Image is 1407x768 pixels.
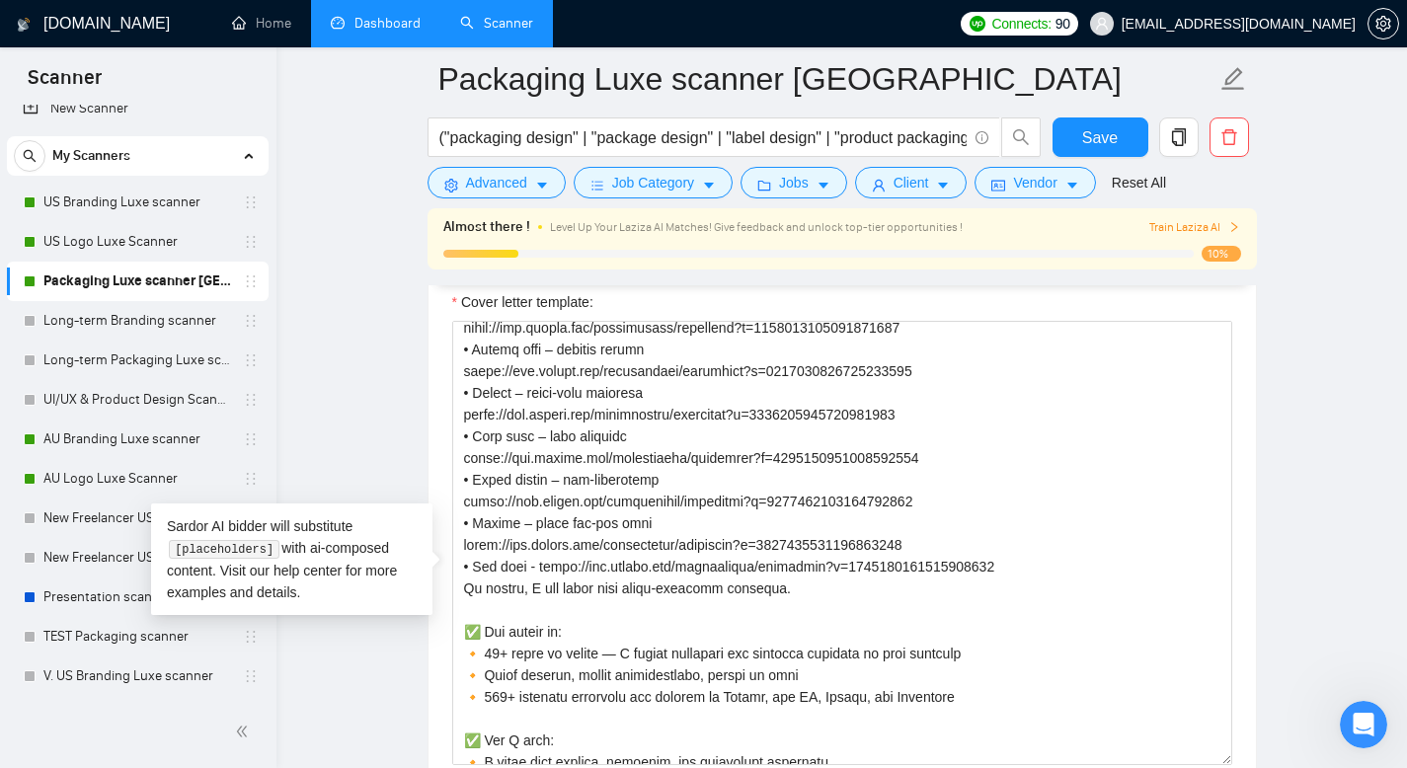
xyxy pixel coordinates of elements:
[438,54,1216,104] input: Scanner name...
[1211,128,1248,146] span: delete
[7,136,269,696] li: My Scanners
[243,194,259,210] span: holder
[16,77,379,257] div: Profile image for MariiaMariiaиз [DOMAIN_NAME]Hey[EMAIL_ADDRESS][DOMAIN_NAME],Looks likeyour Upwo...
[976,131,988,144] span: info-circle
[1340,701,1387,748] iframe: Intercom live chat
[452,291,593,313] label: Cover letter template:
[43,301,231,341] a: Long-term Branding scanner
[331,15,421,32] a: dashboardDashboard
[444,178,458,192] span: setting
[243,668,259,684] span: holder
[309,8,347,45] button: Главная
[169,540,278,560] code: [placeholders]
[243,629,259,645] span: holder
[439,125,967,150] input: Search Freelance Jobs...
[40,179,354,237] div: Looks like .
[43,183,231,222] a: US Branding Luxe scanner
[1082,125,1118,150] span: Save
[43,538,231,577] a: New Freelancer US Branding
[1210,117,1249,157] button: delete
[43,420,231,459] a: AU Branding Luxe scanner
[14,140,45,172] button: search
[12,63,117,105] span: Scanner
[43,222,231,262] a: US Logo Luxe Scanner
[574,167,733,198] button: barsJob Categorycaret-down
[741,167,847,198] button: folderJobscaret-down
[235,722,255,741] span: double-left
[17,558,378,591] textarea: Ваше сообщение...
[428,167,566,198] button: settingAdvancedcaret-down
[817,178,830,192] span: caret-down
[466,172,527,193] span: Advanced
[1368,16,1398,32] span: setting
[43,617,231,656] a: TEST Packaging scanner
[67,150,309,166] a: [EMAIL_ADDRESS][DOMAIN_NAME]
[109,180,269,195] b: your Upwork agency
[872,178,886,192] span: user
[7,89,269,128] li: New Scanner
[96,25,268,44] p: В сети последние 15 мин
[88,110,127,124] span: Mariia
[127,110,254,124] span: из [DOMAIN_NAME]
[17,9,31,40] img: logo
[232,15,291,32] a: homeHome
[62,599,78,615] button: Средство выбора эмодзи
[243,313,259,329] span: holder
[1112,172,1166,193] a: Reset All
[1202,246,1241,262] span: 10%
[339,591,370,623] button: Отправить сообщение…
[43,459,231,499] a: AU Logo Luxe Scanner
[894,172,929,193] span: Client
[550,220,963,234] span: Level Up Your Laziza AI Matches! Give feedback and unlock top-tier opportunities !
[855,167,968,198] button: userClientcaret-down
[56,11,88,42] img: Profile image for Mariia
[612,172,694,193] span: Job Category
[1095,17,1109,31] span: user
[15,149,44,163] span: search
[975,167,1095,198] button: idcardVendorcaret-down
[991,178,1005,192] span: idcard
[1053,117,1148,157] button: Save
[535,178,549,192] span: caret-down
[40,149,354,169] div: Hey ,
[1055,13,1070,35] span: 90
[52,136,130,176] span: My Scanners
[1149,218,1240,237] button: Train Laziza AI
[443,216,530,238] span: Almost there !
[23,89,253,128] a: New Scanner
[43,499,231,538] a: New Freelancer US Logo
[16,77,379,280] div: Mariia говорит…
[779,172,809,193] span: Jobs
[1160,128,1198,146] span: copy
[243,392,259,408] span: holder
[1220,66,1246,92] span: edit
[347,8,382,43] div: Закрыть
[43,341,231,380] a: Long-term Packaging Luxe scanner
[94,599,110,615] button: Средство выбора GIF-файла
[970,16,985,32] img: upwork-logo.png
[1001,117,1041,157] button: search
[1228,221,1240,233] span: right
[936,178,950,192] span: caret-down
[590,178,604,192] span: bars
[151,503,432,615] div: Sardor AI bidder will substitute with ai-composed content. Visit our for more examples and details.
[43,380,231,420] a: UI/UX & Product Design Scanner
[43,577,231,617] a: Presentation scanner US
[1368,16,1399,32] a: setting
[243,273,259,289] span: holder
[757,178,771,192] span: folder
[1065,178,1079,192] span: caret-down
[1013,172,1056,193] span: Vendor
[40,102,72,133] img: Profile image for Mariia
[1368,8,1399,39] button: setting
[96,10,144,25] h1: Mariia
[43,262,231,301] a: Packaging Luxe scanner [GEOGRAPHIC_DATA]
[13,8,50,45] button: go back
[125,599,141,615] button: Start recording
[702,178,716,192] span: caret-down
[31,599,46,615] button: Добавить вложение
[243,471,259,487] span: holder
[460,15,533,32] a: searchScanner
[243,234,259,250] span: holder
